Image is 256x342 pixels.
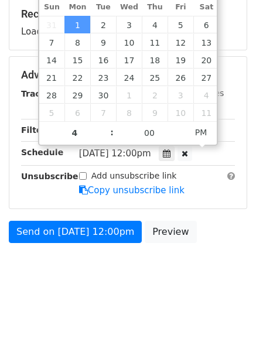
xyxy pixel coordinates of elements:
[193,16,219,33] span: September 6, 2025
[39,121,111,145] input: Hour
[21,172,78,181] strong: Unsubscribe
[21,69,235,81] h5: Advanced
[142,104,168,121] span: October 9, 2025
[116,33,142,51] span: September 10, 2025
[168,4,193,11] span: Fri
[64,51,90,69] span: September 15, 2025
[116,4,142,11] span: Wed
[116,51,142,69] span: September 17, 2025
[110,121,114,144] span: :
[116,16,142,33] span: September 3, 2025
[193,51,219,69] span: September 20, 2025
[142,69,168,86] span: September 25, 2025
[142,33,168,51] span: September 11, 2025
[39,51,65,69] span: September 14, 2025
[9,221,142,243] a: Send on [DATE] 12:00pm
[145,221,196,243] a: Preview
[39,69,65,86] span: September 21, 2025
[197,286,256,342] iframe: Chat Widget
[90,4,116,11] span: Tue
[168,16,193,33] span: September 5, 2025
[142,16,168,33] span: September 4, 2025
[21,89,60,98] strong: Tracking
[168,86,193,104] span: October 3, 2025
[90,86,116,104] span: September 30, 2025
[90,51,116,69] span: September 16, 2025
[64,104,90,121] span: October 6, 2025
[21,125,51,135] strong: Filters
[64,86,90,104] span: September 29, 2025
[168,51,193,69] span: September 19, 2025
[39,4,65,11] span: Sun
[64,69,90,86] span: September 22, 2025
[90,33,116,51] span: September 9, 2025
[193,86,219,104] span: October 4, 2025
[79,148,151,159] span: [DATE] 12:00pm
[64,4,90,11] span: Mon
[142,51,168,69] span: September 18, 2025
[185,121,217,144] span: Click to toggle
[39,16,65,33] span: August 31, 2025
[21,8,235,38] div: Loading...
[168,33,193,51] span: September 12, 2025
[116,69,142,86] span: September 24, 2025
[90,104,116,121] span: October 7, 2025
[142,4,168,11] span: Thu
[64,33,90,51] span: September 8, 2025
[116,86,142,104] span: October 1, 2025
[91,170,177,182] label: Add unsubscribe link
[168,104,193,121] span: October 10, 2025
[116,104,142,121] span: October 8, 2025
[64,16,90,33] span: September 1, 2025
[193,4,219,11] span: Sat
[90,69,116,86] span: September 23, 2025
[168,69,193,86] span: September 26, 2025
[193,33,219,51] span: September 13, 2025
[193,69,219,86] span: September 27, 2025
[39,33,65,51] span: September 7, 2025
[21,8,235,20] h5: Recipients
[90,16,116,33] span: September 2, 2025
[114,121,185,145] input: Minute
[39,86,65,104] span: September 28, 2025
[21,148,63,157] strong: Schedule
[142,86,168,104] span: October 2, 2025
[79,185,185,196] a: Copy unsubscribe link
[193,104,219,121] span: October 11, 2025
[39,104,65,121] span: October 5, 2025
